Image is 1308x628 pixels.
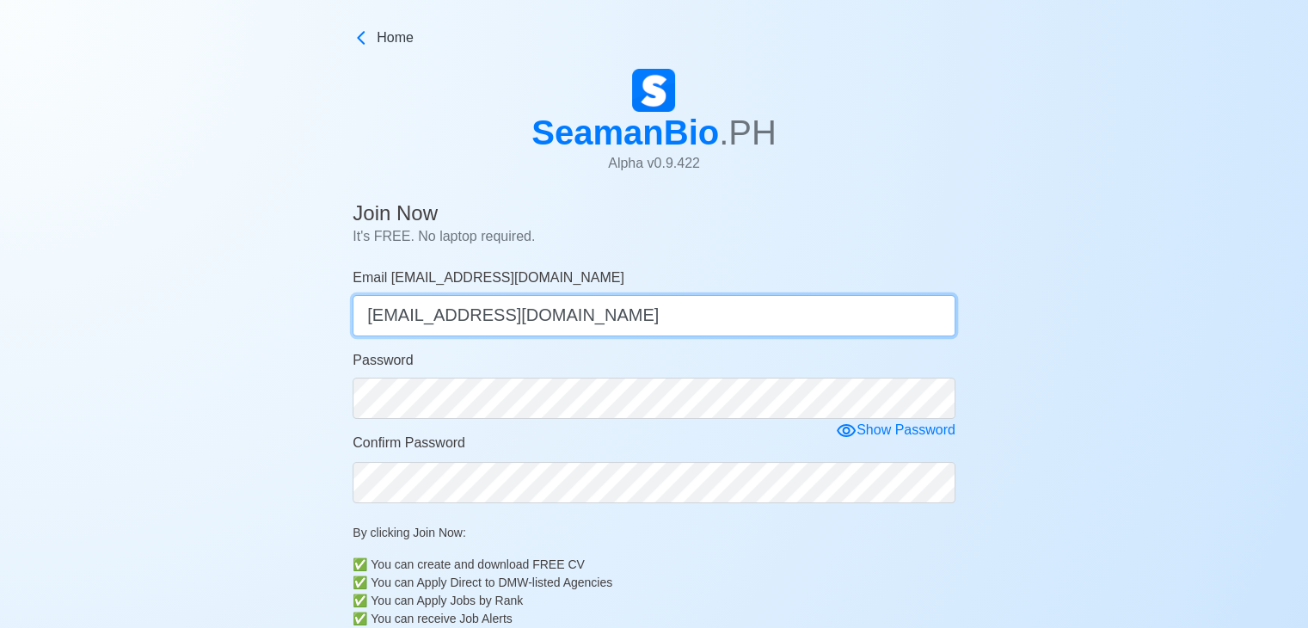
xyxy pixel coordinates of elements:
span: Password [353,353,413,367]
div: You can Apply Jobs by Rank [371,592,955,610]
a: Home [353,28,955,48]
span: Confirm Password [353,435,465,450]
div: Show Password [836,420,955,441]
p: By clicking Join Now: [353,524,955,542]
b: ✅ [353,610,367,628]
b: ✅ [353,574,367,592]
p: It's FREE. No laptop required. [353,226,955,247]
img: Logo [632,69,675,112]
b: ✅ [353,556,367,574]
p: Alpha v 0.9.422 [531,153,777,174]
span: .PH [719,114,777,151]
div: You can Apply Direct to DMW-listed Agencies [371,574,955,592]
b: ✅ [353,592,367,610]
input: Your email [353,295,955,336]
div: You can receive Job Alerts [371,610,955,628]
h4: Join Now [353,201,955,226]
span: Email [EMAIL_ADDRESS][DOMAIN_NAME] [353,270,624,285]
h1: SeamanBio [531,112,777,153]
div: You can create and download FREE CV [371,556,955,574]
a: SeamanBio.PHAlpha v0.9.422 [531,69,777,188]
span: Home [377,28,414,48]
